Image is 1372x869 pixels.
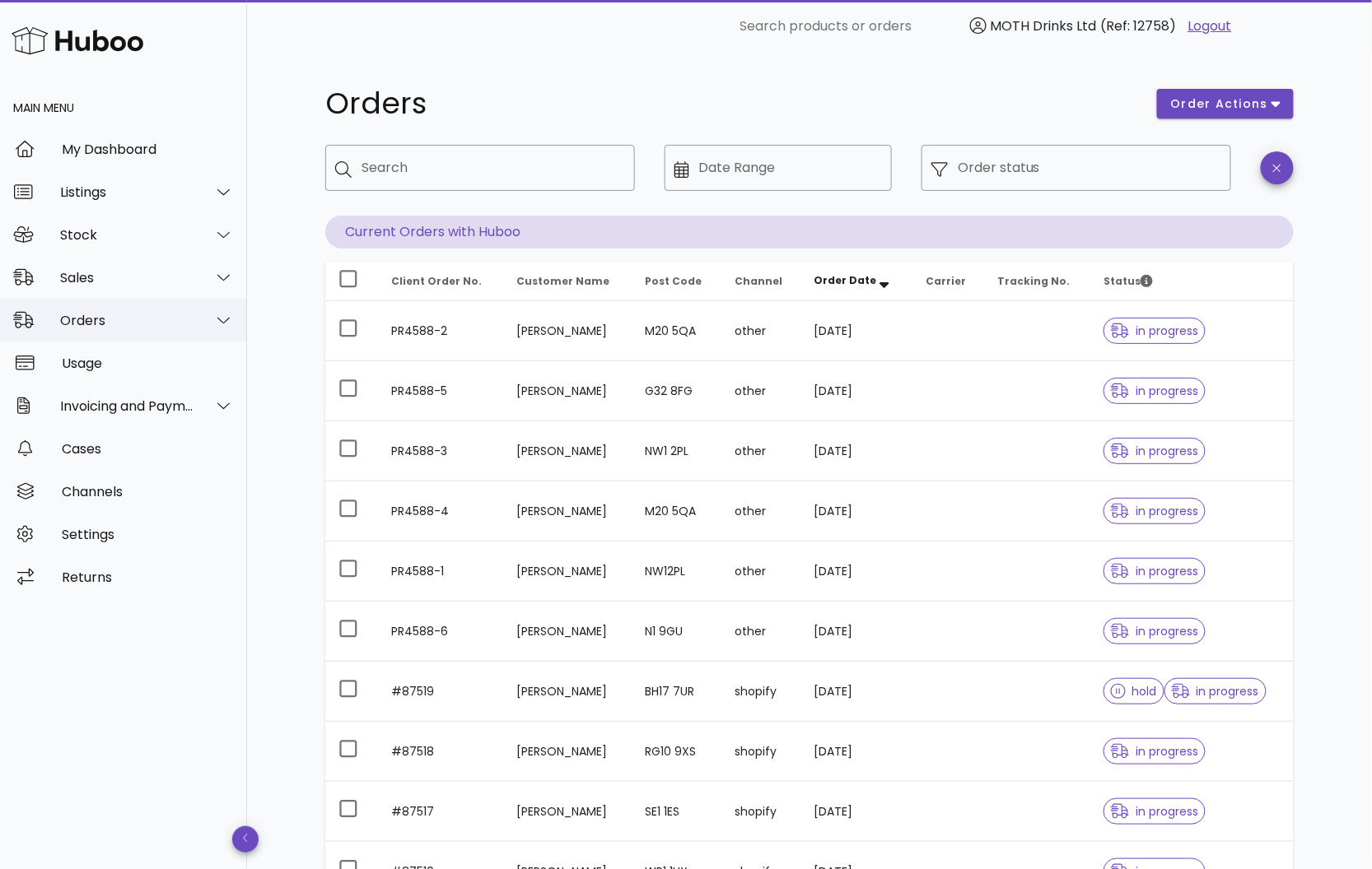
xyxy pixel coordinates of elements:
[632,722,722,782] td: RG10 9XS
[504,662,632,722] td: [PERSON_NAME]
[997,274,1070,288] span: Tracking No.
[1111,565,1198,577] span: in progress
[60,270,194,286] div: Sales
[721,662,801,722] td: shopify
[504,602,632,662] td: [PERSON_NAME]
[632,262,722,301] th: Post Code
[632,301,722,361] td: M20 5QA
[1111,746,1198,757] span: in progress
[721,301,801,361] td: other
[632,481,722,541] td: M20 5QA
[378,481,504,541] td: PR4588-4
[1170,95,1269,113] span: order actions
[60,398,194,414] div: Invoicing and Payments
[1101,16,1177,35] span: (Ref: 12758)
[1111,685,1157,697] span: hold
[1111,806,1198,817] span: in progress
[378,541,504,602] td: PR4588-1
[721,722,801,782] td: shopify
[1111,445,1198,457] span: in progress
[504,481,632,541] td: [PERSON_NAME]
[721,481,801,541] td: other
[325,89,1137,118] h1: Orders
[801,541,912,602] td: [DATE]
[632,421,722,481] td: NW1 2PL
[504,421,632,481] td: [PERSON_NAME]
[801,782,912,842] td: [DATE]
[62,527,234,542] div: Settings
[504,782,632,842] td: [PERSON_NAME]
[721,541,801,602] td: other
[984,262,1090,301] th: Tracking No.
[814,273,877,287] span: Order Date
[378,301,504,361] td: PR4588-2
[801,301,912,361] td: [DATE]
[504,541,632,602] td: [PERSON_NAME]
[1172,685,1259,697] span: in progress
[504,361,632,421] td: [PERSON_NAME]
[504,262,632,301] th: Customer Name
[378,361,504,421] td: PR4588-5
[801,421,912,481] td: [DATE]
[721,421,801,481] td: other
[517,274,610,288] span: Customer Name
[801,481,912,541] td: [DATE]
[504,301,632,361] td: [PERSON_NAME]
[632,602,722,662] td: N1 9GU
[504,722,632,782] td: [PERSON_NAME]
[632,361,722,421] td: G32 8FG
[60,184,194,200] div: Listings
[378,782,504,842] td: #87517
[60,227,194,243] div: Stock
[801,262,912,301] th: Order Date: Sorted descending. Activate to remove sorting.
[926,274,966,288] span: Carrier
[801,361,912,421] td: [DATE]
[12,23,143,58] img: Huboo Logo
[325,216,1294,249] p: Current Orders with Huboo
[801,722,912,782] td: [DATE]
[62,484,234,500] div: Channels
[378,602,504,662] td: PR4588-6
[801,662,912,722] td: [DATE]
[378,722,504,782] td: #87518
[721,262,801,301] th: Channel
[378,662,504,722] td: #87519
[378,262,504,301] th: Client Order No.
[62,355,234,371] div: Usage
[1090,262,1294,301] th: Status
[1111,505,1198,517] span: in progress
[721,361,801,421] td: other
[646,274,702,288] span: Post Code
[378,421,504,481] td: PR4588-3
[62,569,234,585] div: Returns
[62,441,234,457] div: Cases
[721,602,801,662] td: other
[632,541,722,602] td: NW12PL
[1111,385,1198,397] span: in progress
[721,782,801,842] td: shopify
[60,313,194,328] div: Orders
[62,142,234,157] div: My Dashboard
[632,662,722,722] td: BH17 7UR
[801,602,912,662] td: [DATE]
[1188,16,1232,36] a: Logout
[912,262,984,301] th: Carrier
[735,274,782,288] span: Channel
[1111,625,1198,637] span: in progress
[1157,89,1294,118] button: order actions
[632,782,722,842] td: SE1 1ES
[1104,274,1153,288] span: Status
[991,16,1097,35] span: MOTH Drinks Ltd
[391,274,482,288] span: Client Order No.
[1111,325,1198,337] span: in progress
